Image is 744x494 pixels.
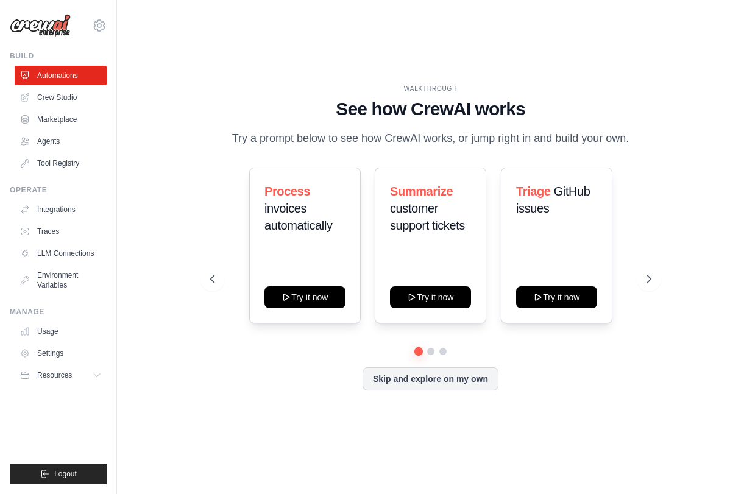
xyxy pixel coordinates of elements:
button: Try it now [264,286,345,308]
div: WALKTHROUGH [210,84,651,93]
button: Skip and explore on my own [363,367,498,390]
h1: See how CrewAI works [210,98,651,120]
a: Environment Variables [15,266,107,295]
a: Settings [15,344,107,363]
button: Try it now [516,286,597,308]
span: Summarize [390,185,453,198]
a: LLM Connections [15,244,107,263]
a: Marketplace [15,110,107,129]
div: Build [10,51,107,61]
span: Triage [516,185,551,198]
p: Try a prompt below to see how CrewAI works, or jump right in and build your own. [226,130,636,147]
span: Logout [54,469,77,479]
a: Tool Registry [15,153,107,173]
a: Integrations [15,200,107,219]
span: Process [264,185,310,198]
span: GitHub issues [516,185,590,215]
a: Usage [15,322,107,341]
button: Try it now [390,286,471,308]
img: Logo [10,14,71,37]
div: Manage [10,307,107,317]
span: customer support tickets [390,202,465,232]
span: invoices automatically [264,202,333,232]
div: Operate [10,185,107,195]
a: Crew Studio [15,88,107,107]
a: Traces [15,222,107,241]
button: Logout [10,464,107,484]
span: Resources [37,370,72,380]
a: Automations [15,66,107,85]
a: Agents [15,132,107,151]
button: Resources [15,365,107,385]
